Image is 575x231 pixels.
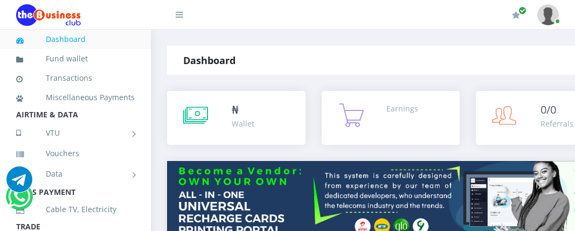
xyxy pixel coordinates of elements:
[518,6,526,15] span: Renew/Upgrade Subscription
[16,85,135,110] a: Miscellaneous Payments
[541,118,573,129] div: Referrals
[537,4,559,25] img: User
[16,197,135,222] a: Cable TV, Electricity
[167,91,306,145] a: ₦ Wallet
[322,91,460,145] a: Earnings
[8,192,30,209] a: Chat for support
[16,27,135,52] a: Dashboard
[16,141,135,166] a: Vouchers
[512,11,520,19] i: Renew/Upgrade Subscription
[541,102,556,117] span: 0/0
[232,102,254,118] div: ₦
[16,120,135,146] a: VTU
[16,4,81,26] img: Logo
[386,103,418,114] div: Earnings
[16,160,135,187] a: Data
[6,174,32,192] a: Chat for support
[232,118,254,129] div: Wallet
[16,46,135,71] a: Fund wallet
[183,54,235,67] strong: Dashboard
[16,66,135,90] a: Transactions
